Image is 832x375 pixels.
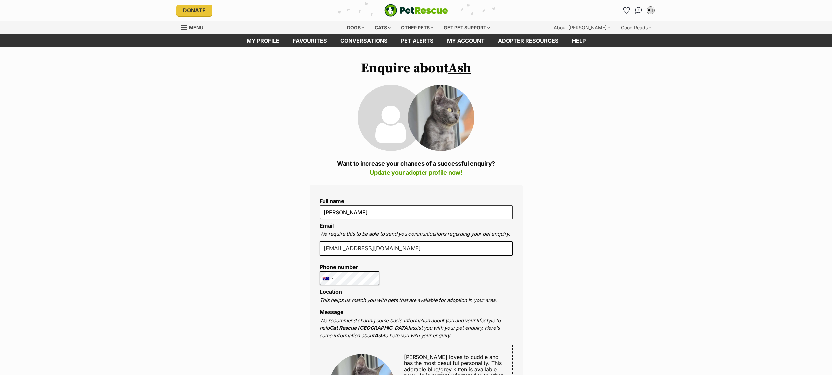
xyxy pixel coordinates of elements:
[621,5,632,16] a: Favourites
[645,5,656,16] button: My account
[396,21,438,34] div: Other pets
[635,7,642,14] img: chat-41dd97257d64d25036548639549fe6c8038ab92f7586957e7f3b1b290dea8141.svg
[448,60,471,77] a: Ash
[440,34,491,47] a: My account
[320,264,380,270] label: Phone number
[320,222,334,229] label: Email
[320,198,513,204] label: Full name
[374,332,383,339] strong: Ash
[320,288,342,295] label: Location
[647,7,654,14] div: AH
[491,34,565,47] a: Adopter resources
[408,85,474,151] img: Ash
[176,5,212,16] a: Donate
[384,4,448,17] a: PetRescue
[320,205,513,219] input: E.g. Jimmy Chew
[181,21,208,33] a: Menu
[286,34,334,47] a: Favourites
[320,297,513,304] p: This helps us match you with pets that are available for adoption in your area.
[394,34,440,47] a: Pet alerts
[320,272,335,285] div: Australia: +61
[549,21,615,34] div: About [PERSON_NAME]
[330,325,410,331] strong: Cat Rescue [GEOGRAPHIC_DATA]
[310,61,523,76] h1: Enquire about
[370,169,462,176] a: Update your adopter profile now!
[310,159,523,177] p: Want to increase your chances of a successful enquiry?
[320,317,513,340] p: We recommend sharing some basic information about you and your lifestyle to help assist you with ...
[616,21,656,34] div: Good Reads
[633,5,644,16] a: Conversations
[320,309,344,315] label: Message
[565,34,592,47] a: Help
[342,21,369,34] div: Dogs
[320,230,513,238] p: We require this to be able to send you communications regarding your pet enquiry.
[370,21,395,34] div: Cats
[334,34,394,47] a: conversations
[240,34,286,47] a: My profile
[439,21,495,34] div: Get pet support
[384,4,448,17] img: logo-e224e6f780fb5917bec1dbf3a21bbac754714ae5b6737aabdf751b685950b380.svg
[189,25,203,30] span: Menu
[621,5,656,16] ul: Account quick links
